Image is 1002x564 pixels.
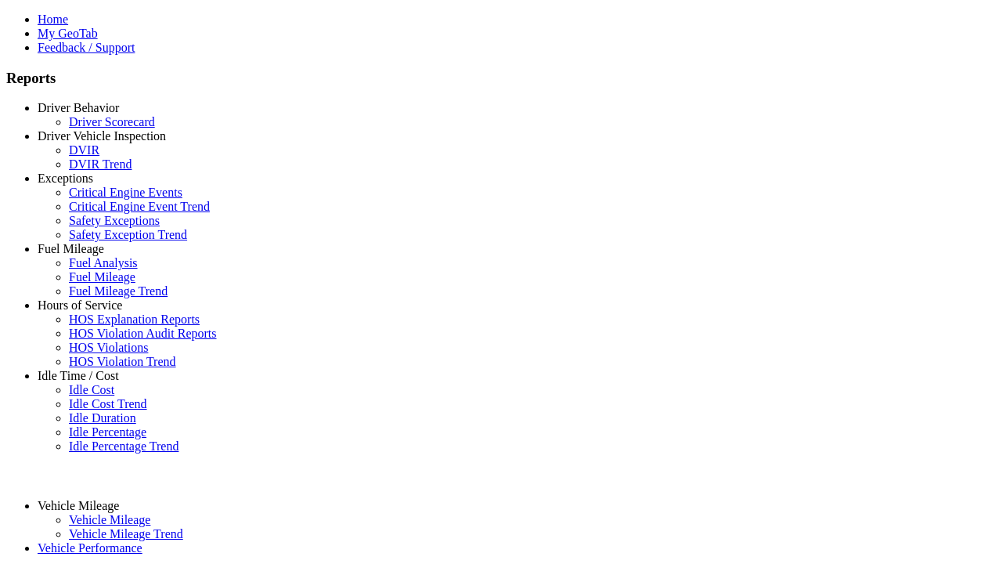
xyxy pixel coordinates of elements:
a: Home [38,13,68,26]
a: Critical Engine Event Trend [69,200,210,213]
a: Driver Scorecard [69,115,155,128]
a: Safety Exceptions [69,214,160,227]
a: DVIR Trend [69,157,132,171]
a: Critical Engine Events [69,186,182,199]
a: Idle Time / Cost [38,369,119,382]
a: Fuel Analysis [69,256,138,269]
a: HOS Explanation Reports [69,313,200,326]
a: Vehicle Mileage [38,499,119,512]
h3: Reports [6,70,996,87]
a: Idle Cost Trend [69,397,147,410]
a: Safety Exception Trend [69,228,187,241]
a: Idle Percentage [69,425,146,439]
a: Vehicle Mileage [69,513,150,526]
a: Fuel Mileage [38,242,104,255]
a: Idle Percentage Trend [69,439,178,453]
a: Vehicle Performance [38,541,142,555]
a: Idle Cost [69,383,114,396]
a: Driver Vehicle Inspection [38,129,166,143]
a: DVIR [69,143,99,157]
a: Feedback / Support [38,41,135,54]
a: Fuel Mileage Trend [69,284,168,298]
a: Idle Duration [69,411,136,425]
a: HOS Violations [69,341,148,354]
a: HOS Violation Audit Reports [69,327,217,340]
a: Vehicle Mileage Trend [69,527,183,540]
a: Exceptions [38,172,93,185]
a: HOS Violation Trend [69,355,176,368]
a: Driver Behavior [38,101,119,114]
a: Hours of Service [38,298,122,312]
a: Fuel Mileage [69,270,135,284]
a: My GeoTab [38,27,98,40]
